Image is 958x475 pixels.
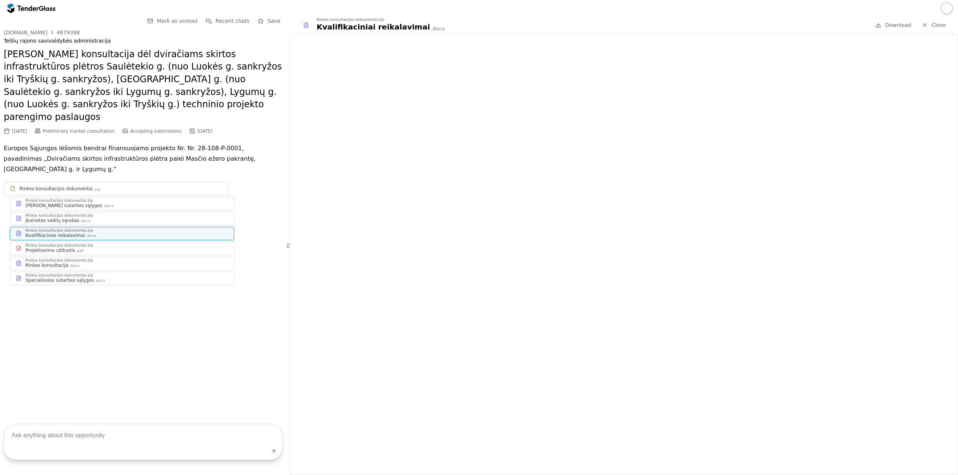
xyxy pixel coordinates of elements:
[94,187,101,192] div: .zip
[917,21,951,30] a: Close
[10,212,234,225] a: Rinkos konsultacijos dokumentai.zipĮkainotas veiklų sąrašas.docx
[10,272,234,285] a: Rinkos konsultacijos dokumentai.zipSpecialiosios sutarties sąlygos.docx
[25,214,93,218] div: Rinkos konsultacijos dokumentai.zip
[10,197,234,210] a: Rinkos konsultacijos dokumentai.zip[PERSON_NAME] sutarties sąlygos.docx
[204,16,252,26] button: Recent chats
[25,203,102,209] div: [PERSON_NAME] sutarties sąlygos
[317,22,430,32] div: Kvalifikaciniai reikalavimai
[4,48,283,124] h2: [PERSON_NAME] konsultacija dėl dviračiams skirtos infrastruktūros plėtros Saulėtekio g. (nuo Luok...
[76,249,84,253] div: .pdf
[4,38,283,44] div: Telšių rajono savivaldybės administracija
[25,274,93,277] div: Rinkos konsultacijos dokumentai.zip
[931,22,946,28] span: Close
[10,257,234,270] a: Rinkos konsultacijos dokumentai.zipRinkos konsultacija.docx
[103,204,114,209] div: .docx
[216,18,250,24] span: Recent chats
[25,277,94,283] div: Specialiosios sutarties sąlygos
[25,232,85,238] div: Kvalifikaciniai reikalavimai
[4,182,228,195] a: Rinkos konsultacijos dokumentai.zip
[80,219,91,223] div: .docx
[43,129,115,134] span: Preliminary market consultation
[25,262,68,268] div: Rinkos konsultacija
[25,218,79,223] div: Įkainotas veiklų sąrašas
[256,16,283,26] button: Save
[431,26,445,32] div: .docx
[86,234,97,238] div: .docx
[10,242,234,255] a: Rinkos konsultacijos dokumentai.zipProjektavimo užduotis.pdf
[57,30,80,35] div: 4679398
[157,18,198,24] span: Mark as unread
[19,186,93,192] div: Rinkos konsultacijos dokumentai
[873,21,913,30] a: Download
[25,229,93,232] div: Rinkos konsultacijos dokumentai.zip
[25,247,75,253] div: Projektavimo užduotis
[268,18,280,24] span: Save
[130,129,181,134] span: Accepting submissions
[69,263,80,268] div: .docx
[4,30,48,35] div: [DOMAIN_NAME]
[25,259,93,262] div: Rinkos konsultacijos dokumentai.zip
[25,199,93,203] div: Rinkos konsultacijos dokumentai.zip
[95,278,106,283] div: .docx
[10,227,234,240] a: Rinkos konsultacijos dokumentai.zipKvalifikaciniai reikalavimai.docx
[4,30,80,36] a: [DOMAIN_NAME]4679398
[25,244,93,247] div: Rinkos konsultacijos dokumentai.zip
[317,18,384,22] div: Rinkos konsultacijos dokumentai.zip
[197,129,213,134] div: [DATE]
[885,22,911,28] span: Download
[145,16,200,26] button: Mark as unread
[4,143,283,175] p: Europos Sąjungos lėšomis bendrai finansuojamo projekto Nr. Nr. 28-108-P-0001, pavadinimas „Dvirač...
[12,129,27,134] div: [DATE]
